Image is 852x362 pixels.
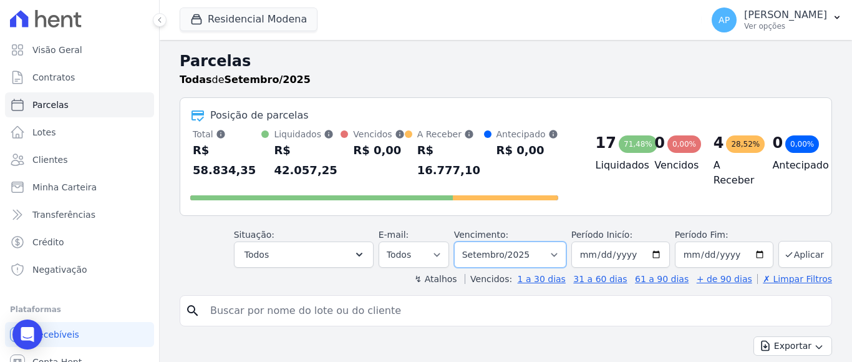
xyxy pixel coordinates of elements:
[203,298,826,323] input: Buscar por nome do lote ou do cliente
[32,208,95,221] span: Transferências
[32,263,87,276] span: Negativação
[225,74,311,86] strong: Setembro/2025
[32,44,82,56] span: Visão Geral
[5,92,154,117] a: Parcelas
[32,126,56,139] span: Lotes
[496,128,558,140] div: Antecipado
[714,158,753,188] h4: A Receber
[635,274,689,284] a: 61 a 90 dias
[5,202,154,227] a: Transferências
[697,274,752,284] a: + de 90 dias
[32,154,67,166] span: Clientes
[180,50,832,72] h2: Parcelas
[180,7,317,31] button: Residencial Modena
[675,228,773,242] label: Período Fim:
[234,242,374,268] button: Todos
[573,274,627,284] a: 31 a 60 dias
[465,274,512,284] label: Vencidos:
[5,120,154,145] a: Lotes
[753,336,832,356] button: Exportar
[32,236,64,248] span: Crédito
[778,241,832,268] button: Aplicar
[244,247,269,262] span: Todos
[744,21,827,31] p: Ver opções
[10,302,149,317] div: Plataformas
[785,135,819,153] div: 0,00%
[379,230,409,240] label: E-mail:
[12,320,42,350] div: Open Intercom Messenger
[726,135,765,153] div: 28,52%
[667,135,701,153] div: 0,00%
[180,72,311,87] p: de
[5,322,154,347] a: Recebíveis
[180,74,212,86] strong: Todas
[274,140,341,180] div: R$ 42.057,25
[5,175,154,200] a: Minha Carteira
[772,158,811,173] h4: Antecipado
[757,274,832,284] a: ✗ Limpar Filtros
[496,140,558,160] div: R$ 0,00
[5,147,154,172] a: Clientes
[193,140,261,180] div: R$ 58.834,35
[234,230,274,240] label: Situação:
[32,99,69,111] span: Parcelas
[596,158,635,173] h4: Liquidados
[744,9,827,21] p: [PERSON_NAME]
[5,37,154,62] a: Visão Geral
[210,108,309,123] div: Posição de parcelas
[654,158,694,173] h4: Vencidos
[714,133,724,153] div: 4
[193,128,261,140] div: Total
[417,128,484,140] div: A Receber
[454,230,508,240] label: Vencimento:
[32,181,97,193] span: Minha Carteira
[719,16,730,24] span: AP
[5,230,154,255] a: Crédito
[518,274,566,284] a: 1 a 30 dias
[414,274,457,284] label: ↯ Atalhos
[274,128,341,140] div: Liquidados
[619,135,657,153] div: 71,48%
[32,328,79,341] span: Recebíveis
[5,257,154,282] a: Negativação
[571,230,632,240] label: Período Inicío:
[353,140,404,160] div: R$ 0,00
[417,140,484,180] div: R$ 16.777,10
[5,65,154,90] a: Contratos
[654,133,665,153] div: 0
[772,133,783,153] div: 0
[596,133,616,153] div: 17
[32,71,75,84] span: Contratos
[702,2,852,37] button: AP [PERSON_NAME] Ver opções
[185,303,200,318] i: search
[353,128,404,140] div: Vencidos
